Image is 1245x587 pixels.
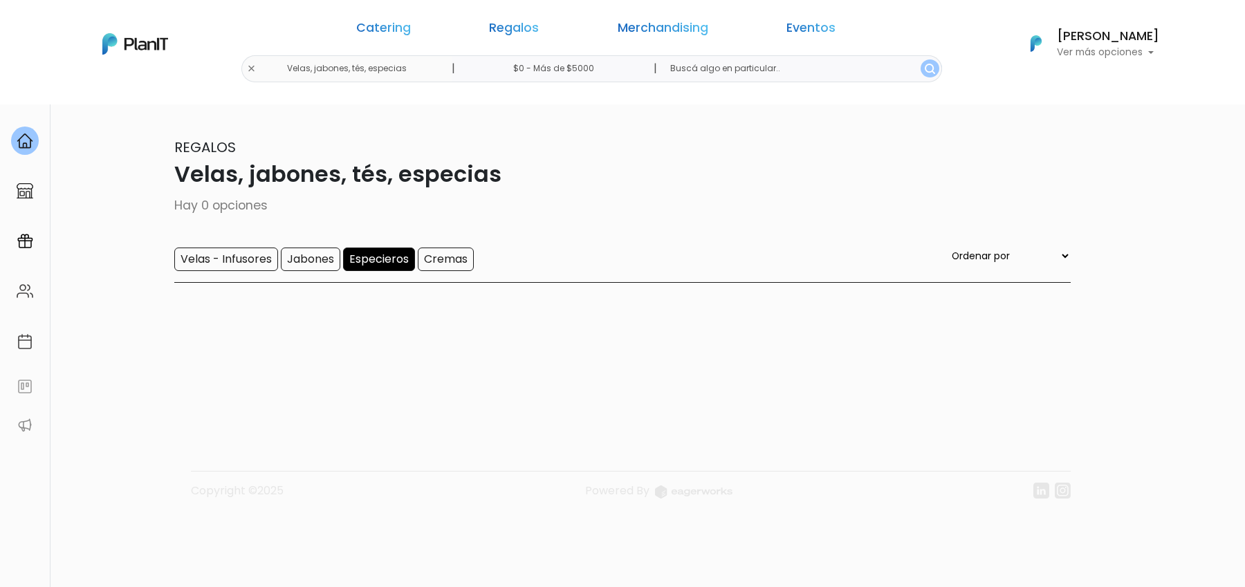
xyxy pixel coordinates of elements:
[17,233,33,250] img: campaigns-02234683943229c281be62815700db0a1741e53638e28bf9629b52c665b00959.svg
[247,64,256,73] img: close-6986928ebcb1d6c9903e3b54e860dbc4d054630f23adef3a32610726dff6a82b.svg
[618,22,708,39] a: Merchandising
[343,248,415,271] input: Especieros
[585,483,732,510] a: Powered By
[17,283,33,299] img: people-662611757002400ad9ed0e3c099ab2801c6687ba6c219adb57efc949bc21e19d.svg
[585,483,649,499] span: translation missing: es.layouts.footer.powered_by
[654,60,657,77] p: |
[452,60,455,77] p: |
[174,196,1071,214] p: Hay 0 opciones
[489,22,539,39] a: Regalos
[1033,483,1049,499] img: linkedin-cc7d2dbb1a16aff8e18f147ffe980d30ddd5d9e01409788280e63c91fc390ff4.svg
[655,485,732,499] img: logo_eagerworks-044938b0bf012b96b195e05891a56339191180c2d98ce7df62ca656130a436fa.svg
[1057,30,1159,43] h6: [PERSON_NAME]
[17,133,33,149] img: home-e721727adea9d79c4d83392d1f703f7f8bce08238fde08b1acbfd93340b81755.svg
[281,248,340,271] input: Jabones
[418,248,474,271] input: Cremas
[356,22,411,39] a: Catering
[102,33,168,55] img: PlanIt Logo
[925,64,935,74] img: search_button-432b6d5273f82d61273b3651a40e1bd1b912527efae98b1b7a1b2c0702e16a8d.svg
[17,333,33,350] img: calendar-87d922413cdce8b2cf7b7f5f62616a5cf9e4887200fb71536465627b3292af00.svg
[1057,48,1159,57] p: Ver más opciones
[1013,26,1159,62] button: PlanIt Logo [PERSON_NAME] Ver más opciones
[786,22,836,39] a: Eventos
[1021,28,1051,59] img: PlanIt Logo
[1055,483,1071,499] img: instagram-7ba2a2629254302ec2a9470e65da5de918c9f3c9a63008f8abed3140a32961bf.svg
[17,417,33,434] img: partners-52edf745621dab592f3b2c58e3bca9d71375a7ef29c3b500c9f145b62cc070d4.svg
[191,483,284,510] p: Copyright ©2025
[174,137,1071,158] p: Regalos
[17,378,33,395] img: feedback-78b5a0c8f98aac82b08bfc38622c3050aee476f2c9584af64705fc4e61158814.svg
[174,158,1071,191] p: Velas, jabones, tés, especias
[659,55,942,82] input: Buscá algo en particular..
[174,248,278,271] input: Velas - Infusores
[17,183,33,199] img: marketplace-4ceaa7011d94191e9ded77b95e3339b90024bf715f7c57f8cf31f2d8c509eaba.svg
